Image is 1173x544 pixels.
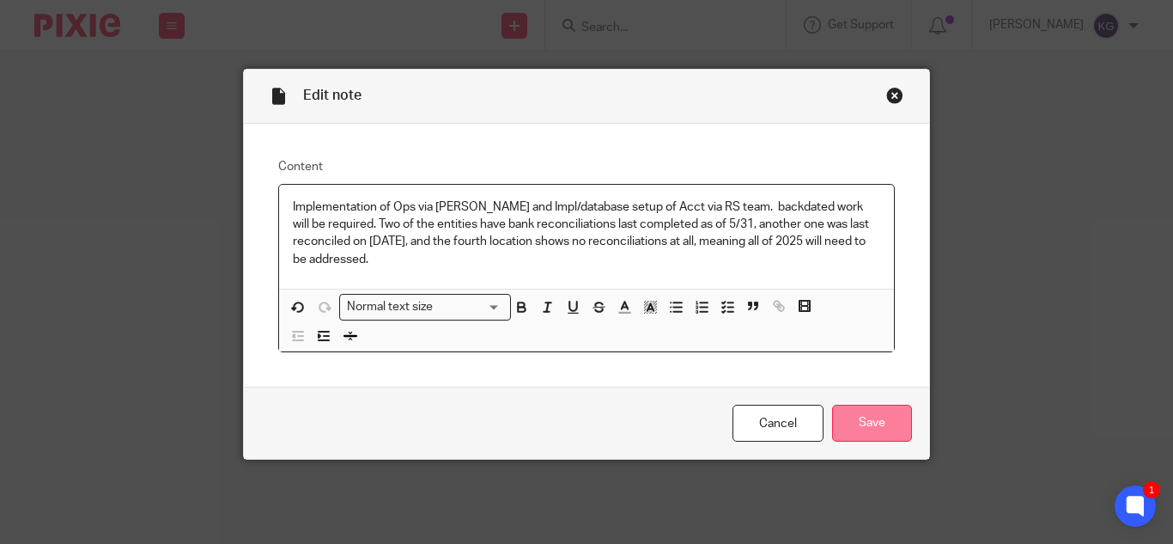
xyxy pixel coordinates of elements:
span: Edit note [303,89,362,102]
p: Implementation of Ops via [PERSON_NAME] and Impl/database setup of Acct via RS team. backdated wo... [293,199,880,268]
div: Search for option [339,294,511,321]
input: Save [832,405,912,442]
label: Content [278,158,895,175]
div: Close this dialog window [886,87,903,104]
span: Normal text size [343,298,437,316]
div: 1 [1143,481,1160,498]
a: Cancel [732,405,824,442]
input: Search for option [439,298,501,316]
